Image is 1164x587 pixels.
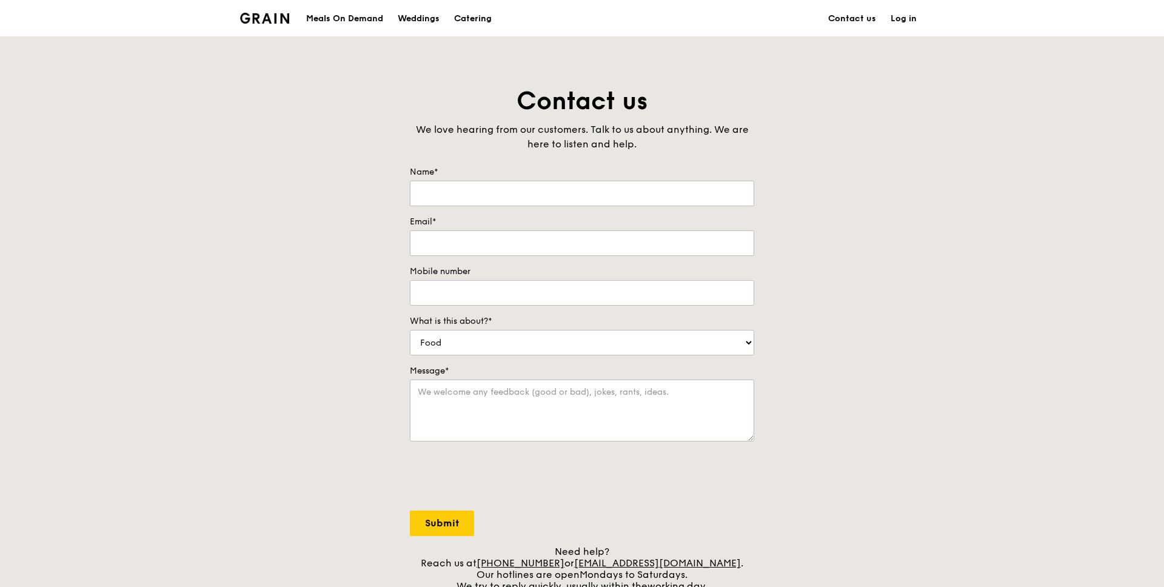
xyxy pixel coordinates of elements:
div: Meals On Demand [306,1,383,37]
a: Catering [447,1,499,37]
div: Weddings [398,1,440,37]
a: [PHONE_NUMBER] [477,557,564,569]
div: We love hearing from our customers. Talk to us about anything. We are here to listen and help. [410,122,754,152]
label: Name* [410,166,754,178]
input: Submit [410,511,474,536]
a: Log in [883,1,924,37]
label: Email* [410,216,754,228]
label: Message* [410,365,754,377]
a: [EMAIL_ADDRESS][DOMAIN_NAME] [574,557,741,569]
div: Catering [454,1,492,37]
img: Grain [240,13,289,24]
span: Mondays to Saturdays. [580,569,687,580]
label: What is this about?* [410,315,754,327]
a: Weddings [390,1,447,37]
iframe: reCAPTCHA [410,454,594,501]
label: Mobile number [410,266,754,278]
a: Contact us [821,1,883,37]
h1: Contact us [410,85,754,118]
